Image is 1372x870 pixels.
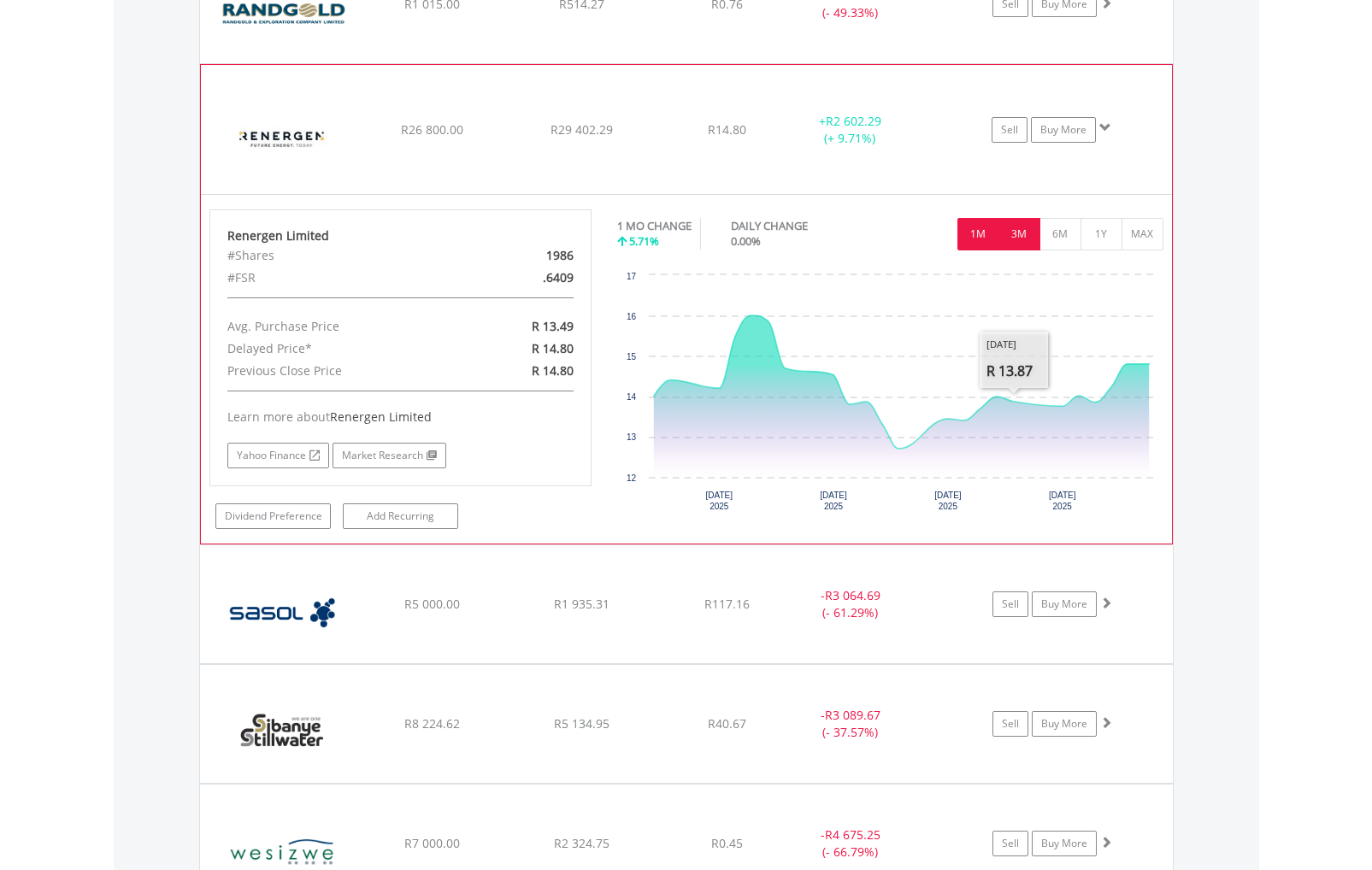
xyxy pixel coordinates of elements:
[554,715,609,732] span: R5 134.95
[227,443,329,468] a: Yahoo Finance
[708,121,746,138] span: R14.80
[227,227,574,244] div: Renergen Limited
[992,117,1028,143] a: Sell
[627,352,637,362] text: 15
[617,267,1163,523] div: Chart. Highcharts interactive chart.
[957,218,999,250] button: 1M
[617,267,1163,523] svg: Interactive chart
[209,567,356,659] img: EQU.ZA.SOL.png
[330,409,432,425] span: Renergen Limited
[1122,218,1163,250] button: MAX
[992,831,1028,856] a: Sell
[820,491,847,511] text: [DATE] 2025
[731,218,868,234] div: DAILY CHANGE
[215,315,462,338] div: Avg. Purchase Price
[992,591,1028,617] a: Sell
[731,233,761,249] span: 0.00%
[1081,218,1122,250] button: 1Y
[1039,218,1081,250] button: 6M
[215,267,462,289] div: #FSR
[1032,711,1097,737] a: Buy More
[627,392,637,402] text: 14
[532,318,574,334] span: R 13.49
[551,121,613,138] span: R29 402.29
[786,826,916,861] div: - (- 66.79%)
[934,491,962,511] text: [DATE] 2025
[462,244,586,267] div: 1986
[215,338,462,360] div: Delayed Price*
[401,121,463,138] span: R26 800.00
[532,340,574,356] span: R 14.80
[704,596,750,612] span: R117.16
[627,312,637,321] text: 16
[627,473,637,483] text: 12
[706,491,733,511] text: [DATE] 2025
[343,503,458,529] a: Add Recurring
[215,244,462,267] div: #Shares
[627,272,637,281] text: 17
[826,113,881,129] span: R2 602.29
[992,711,1028,737] a: Sell
[404,835,460,851] span: R7 000.00
[404,715,460,732] span: R8 224.62
[998,218,1040,250] button: 3M
[617,218,692,234] div: 1 MO CHANGE
[462,267,586,289] div: .6409
[629,233,659,249] span: 5.71%
[209,686,356,779] img: EQU.ZA.SSW.png
[825,826,880,843] span: R4 675.25
[786,707,916,741] div: - (- 37.57%)
[825,707,880,723] span: R3 089.67
[209,86,356,189] img: EQU.ZA.REN.png
[333,443,446,468] a: Market Research
[786,587,916,621] div: - (- 61.29%)
[215,503,331,529] a: Dividend Preference
[627,432,637,442] text: 13
[1031,117,1096,143] a: Buy More
[1032,831,1097,856] a: Buy More
[786,113,914,147] div: + (+ 9.71%)
[532,362,574,379] span: R 14.80
[554,596,609,612] span: R1 935.31
[215,360,462,382] div: Previous Close Price
[227,409,574,426] div: Learn more about
[1049,491,1076,511] text: [DATE] 2025
[1032,591,1097,617] a: Buy More
[825,587,880,603] span: R3 064.69
[711,835,743,851] span: R0.45
[708,715,746,732] span: R40.67
[554,835,609,851] span: R2 324.75
[404,596,460,612] span: R5 000.00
